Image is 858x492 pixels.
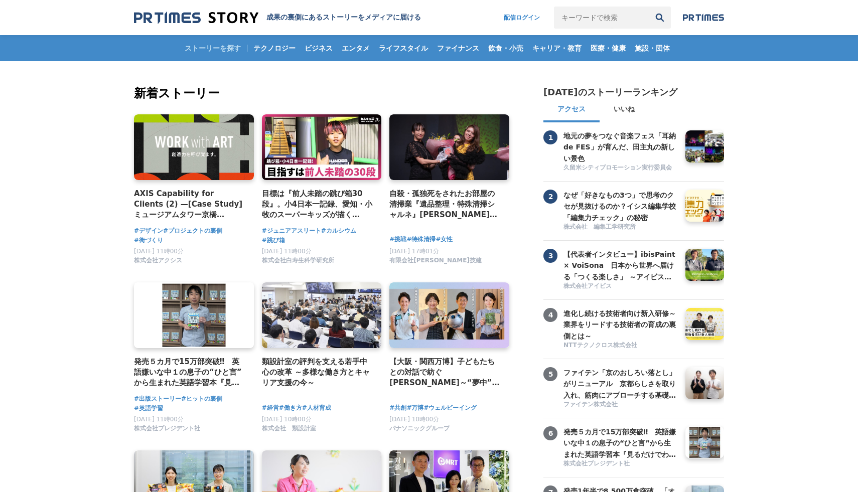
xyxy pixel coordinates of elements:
a: ファイテン「京のおしろい落とし」がリニューアル 京都らしさを取り入れ、筋肉にアプローチする基礎化粧品が完成 [563,367,678,399]
h2: [DATE]のストーリーランキング [543,86,677,98]
a: #英語学習 [134,404,163,413]
a: prtimes [683,14,724,22]
a: 成果の裏側にあるストーリーをメディアに届ける 成果の裏側にあるストーリーをメディアに届ける [134,11,421,25]
span: 飲食・小売 [484,44,527,53]
a: #特殊清掃 [406,235,436,244]
a: #挑戦 [389,235,406,244]
span: 株式会社アイビス [563,282,612,290]
span: 1 [543,130,557,144]
a: #人材育成 [302,403,331,413]
span: 施設・団体 [631,44,674,53]
a: #デザイン [134,226,163,236]
span: [DATE] 11時00分 [262,248,312,255]
span: 医療・健康 [587,44,630,53]
h3: ファイテン「京のおしろい落とし」がリニューアル 京都らしさを取り入れ、筋肉にアプローチする基礎化粧品が完成 [563,367,678,401]
a: 目標は『前人未踏の跳び箱30段』。小4日本一記録、愛知・小牧のスーパーキッズが描く[PERSON_NAME]とは？ [262,188,374,221]
span: パナソニックグループ [389,424,450,433]
button: 検索 [649,7,671,29]
a: 発売５カ月で15万部突破‼ 英語嫌いな中１の息子の“ひと言”から生まれた英語学習本『見るだけでわかる‼ 英語ピクト図鑑』異例ヒットの要因 [134,356,246,389]
span: #街づくり [134,236,163,245]
button: アクセス [543,98,600,122]
span: ビジネス [301,44,337,53]
a: #出版ストーリー [134,394,181,404]
span: 久留米シティプロモーション実行委員会 [563,163,672,172]
a: 株式会社 類設計室 [262,427,316,434]
a: NTTテクノクロス株式会社 [563,341,678,351]
a: #万博 [406,403,423,413]
span: NTTテクノクロス株式会社 [563,341,637,350]
a: 株式会社プレジデント社 [563,459,678,469]
input: キーワードで検索 [554,7,649,29]
span: 株式会社アクシス [134,256,182,265]
h3: 発売５カ月で15万部突破‼ 英語嫌いな中１の息子の“ひと言”から生まれた英語学習本『見るだけでわかる‼ 英語ピクト図鑑』異例ヒットの要因 [563,426,678,460]
a: 久留米シティプロモーション実行委員会 [563,163,678,173]
a: #カルシウム [321,226,356,236]
a: 有限会社[PERSON_NAME]技建 [389,259,482,266]
h3: 地元の夢をつなぐ音楽フェス「耳納 de FES」が育んだ、田主丸の新しい景色 [563,130,678,164]
button: いいね [600,98,649,122]
span: 有限会社[PERSON_NAME]技建 [389,256,482,265]
span: #働き方 [279,403,302,413]
span: 株式会社プレジデント社 [134,424,200,433]
a: 類設計室の評判を支える若手中心の改革 ～多様な働き方とキャリア支援の今～ [262,356,374,389]
span: 株式会社プレジデント社 [563,459,630,468]
h3: 進化し続ける技術者向け新入研修～業界をリードする技術者の育成の裏側とは～ [563,308,678,342]
span: #ジュニアアスリート [262,226,321,236]
a: キャリア・教育 [528,35,586,61]
a: ビジネス [301,35,337,61]
a: AXIS Capability for Clients (2) —[Case Study] ミュージアムタワー京橋 「WORK with ART」 [134,188,246,221]
a: 医療・健康 [587,35,630,61]
span: キャリア・教育 [528,44,586,53]
span: [DATE] 17時01分 [389,248,439,255]
a: 株式会社アイビス [563,282,678,291]
span: [DATE] 11時00分 [134,248,184,255]
a: #共創 [389,403,406,413]
span: 2 [543,190,557,204]
a: #跳び箱 [262,236,285,245]
span: 5 [543,367,557,381]
h3: 【代表者インタビュー】ibisPaint × VoiSona 日本から世界へ届ける「つくる楽しさ」 ～アイビスがテクノスピーチと挑戦する、新しい創作文化の形成～ [563,249,678,282]
span: [DATE] 10時00分 [389,416,439,423]
a: テクノロジー [249,35,300,61]
h3: なぜ「好きなもの3つ」で思考のクセが見抜けるのか？イシス編集学校「編集力チェック」の秘密 [563,190,678,223]
a: #プロジェクトの裏側 [163,226,222,236]
span: 株式会社 類設計室 [262,424,316,433]
h2: 新着ストーリー [134,84,511,102]
span: エンタメ [338,44,374,53]
a: ファイテン株式会社 [563,400,678,410]
span: 株式会社白寿生科学研究所 [262,256,334,265]
a: #ヒットの裏側 [181,394,222,404]
a: なぜ「好きなもの3つ」で思考のクセが見抜けるのか？イシス編集学校「編集力チェック」の秘密 [563,190,678,222]
a: 進化し続ける技術者向け新入研修～業界をリードする技術者の育成の裏側とは～ [563,308,678,340]
span: 3 [543,249,557,263]
a: 株式会社白寿生科学研究所 [262,259,334,266]
span: テクノロジー [249,44,300,53]
a: 飲食・小売 [484,35,527,61]
a: #経営 [262,403,279,413]
span: 4 [543,308,557,322]
a: ライフスタイル [375,35,432,61]
span: #女性 [436,235,453,244]
a: 施設・団体 [631,35,674,61]
a: パナソニックグループ [389,427,450,434]
span: ファイナンス [433,44,483,53]
a: #ウェルビーイング [423,403,477,413]
span: ライフスタイル [375,44,432,53]
a: 株式会社 編集工学研究所 [563,223,678,232]
a: 株式会社アクシス [134,259,182,266]
span: [DATE] 10時00分 [262,416,312,423]
h4: 自殺・孤独死をされたお部屋の清掃業『遺品整理・特殊清掃シャルネ』[PERSON_NAME]がBeauty [GEOGRAPHIC_DATA][PERSON_NAME][GEOGRAPHIC_DA... [389,188,501,221]
h1: 成果の裏側にあるストーリーをメディアに届ける [266,13,421,22]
